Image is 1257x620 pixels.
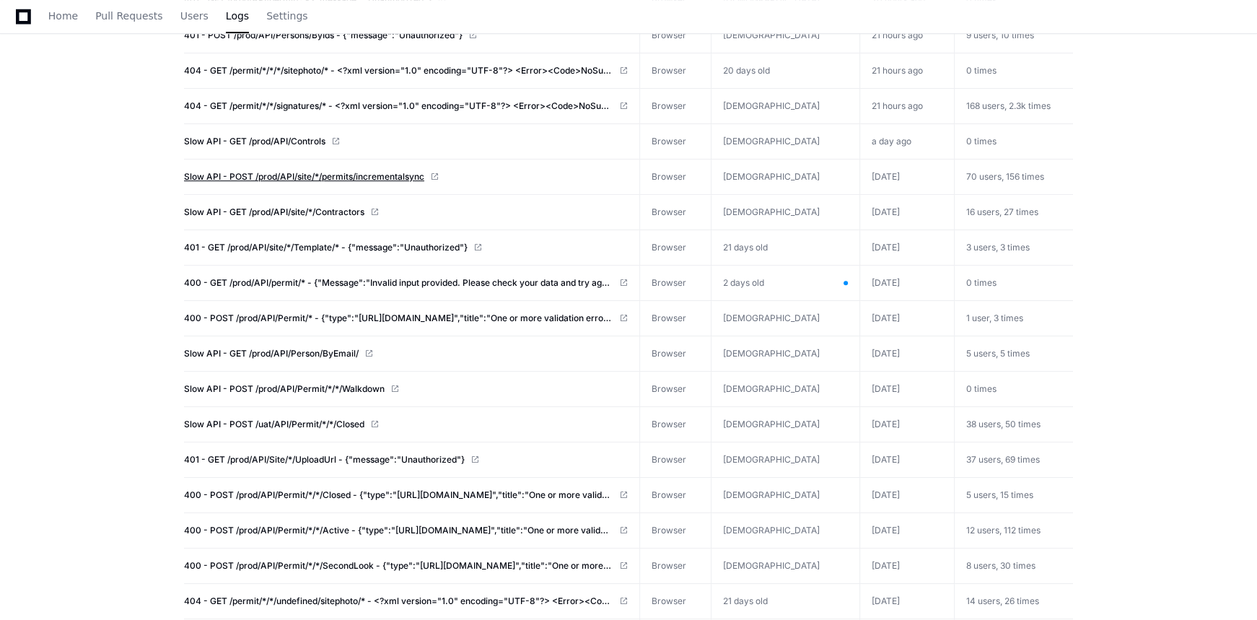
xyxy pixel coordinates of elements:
[711,266,859,300] td: 2 days old
[711,513,859,548] td: [DEMOGRAPHIC_DATA]
[184,348,628,359] a: Slow API - GET /prod/API/Person/ByEmail/
[184,489,628,501] a: 400 - POST /prod/API/Permit/*/*/Closed - {"type":"[URL][DOMAIN_NAME]","title":"One or more valida...
[639,18,711,53] td: Browser
[860,89,955,124] td: 21 hours ago
[711,230,859,265] td: 21 days old
[639,266,711,301] td: Browser
[711,89,859,123] td: [DEMOGRAPHIC_DATA]
[184,454,465,466] span: 401 - GET /prod/API/Site/*/UploadUrl - {"message":"Unauthorized"}
[711,195,859,230] td: [DEMOGRAPHIC_DATA]
[184,560,613,572] span: 400 - POST /prod/API/Permit/*/*/SecondLook - {"type":"[URL][DOMAIN_NAME]","title":"One or more va...
[639,407,711,442] td: Browser
[711,336,859,371] td: [DEMOGRAPHIC_DATA]
[639,195,711,230] td: Browser
[711,18,859,53] td: [DEMOGRAPHIC_DATA]
[966,383,997,394] span: 0 times
[639,160,711,195] td: Browser
[860,124,955,160] td: a day ago
[184,65,613,77] span: 404 - GET /permit/*/*/*/sitephoto/* - <?xml version="1.0" encoding="UTF-8"?> <Error><Code>NoSuchK...
[860,513,955,549] td: [DATE]
[860,18,955,53] td: 21 hours ago
[966,454,1040,465] span: 37 users, 69 times
[184,348,359,359] span: Slow API - GET /prod/API/Person/ByEmail/
[860,195,955,230] td: [DATE]
[860,160,955,195] td: [DATE]
[639,301,711,336] td: Browser
[639,230,711,266] td: Browser
[860,230,955,266] td: [DATE]
[711,584,859,619] td: 21 days old
[966,560,1035,571] span: 8 users, 30 times
[711,478,859,512] td: [DEMOGRAPHIC_DATA]
[184,206,628,218] a: Slow API - GET /prod/API/site/*/Contractors
[639,513,711,549] td: Browser
[184,313,613,324] span: 400 - POST /prod/API/Permit/* - {"type":"[URL][DOMAIN_NAME]","title":"One or more validation erro...
[860,549,955,584] td: [DATE]
[860,266,955,301] td: [DATE]
[184,206,364,218] span: Slow API - GET /prod/API/site/*/Contractors
[184,136,628,147] a: Slow API - GET /prod/API/Controls
[184,100,628,112] a: 404 - GET /permit/*/*/signatures/* - <?xml version="1.0" encoding="UTF-8"?> <Error><Code>NoSuchKe...
[180,12,209,20] span: Users
[184,100,613,112] span: 404 - GET /permit/*/*/signatures/* - <?xml version="1.0" encoding="UTF-8"?> <Error><Code>NoSuchKe...
[860,336,955,372] td: [DATE]
[266,12,307,20] span: Settings
[184,65,628,77] a: 404 - GET /permit/*/*/*/sitephoto/* - <?xml version="1.0" encoding="UTF-8"?> <Error><Code>NoSuchK...
[184,383,628,395] a: Slow API - POST /prod/API/Permit/*/*/Walkdown
[860,584,955,619] td: [DATE]
[184,595,613,607] span: 404 - GET /permit/*/*/undefined/sitephoto/* - <?xml version="1.0" encoding="UTF-8"?> <Error><Code...
[184,171,424,183] span: Slow API - POST /prod/API/site/*/permits/incrementalsync
[184,525,628,536] a: 400 - POST /prod/API/Permit/*/*/Active - {"type":"[URL][DOMAIN_NAME]","title":"One or more valida...
[184,454,628,466] a: 401 - GET /prod/API/Site/*/UploadUrl - {"message":"Unauthorized"}
[966,30,1034,40] span: 9 users, 10 times
[95,12,162,20] span: Pull Requests
[184,419,364,430] span: Slow API - POST /uat/API/Permit/*/*/Closed
[860,407,955,442] td: [DATE]
[711,124,859,159] td: [DEMOGRAPHIC_DATA]
[966,419,1041,429] span: 38 users, 50 times
[226,12,249,20] span: Logs
[966,171,1044,182] span: 70 users, 156 times
[184,136,325,147] span: Slow API - GET /prod/API/Controls
[184,595,628,607] a: 404 - GET /permit/*/*/undefined/sitephoto/* - <?xml version="1.0" encoding="UTF-8"?> <Error><Code...
[711,407,859,442] td: [DEMOGRAPHIC_DATA]
[639,372,711,407] td: Browser
[184,242,468,253] span: 401 - GET /prod/API/site/*/Template/* - {"message":"Unauthorized"}
[966,136,997,147] span: 0 times
[966,277,997,288] span: 0 times
[184,277,628,289] a: 400 - GET /prod/API/permit/* - {"Message":"Invalid input provided. Please check your data and try...
[966,100,1051,111] span: 168 users, 2.3k times
[966,65,997,76] span: 0 times
[639,89,711,124] td: Browser
[184,242,628,253] a: 401 - GET /prod/API/site/*/Template/* - {"message":"Unauthorized"}
[860,301,955,336] td: [DATE]
[639,549,711,584] td: Browser
[639,124,711,160] td: Browser
[966,595,1039,606] span: 14 users, 26 times
[966,242,1030,253] span: 3 users, 3 times
[184,30,628,41] a: 401 - POST /prod/API/Persons/ByIds - {"message":"Unauthorized"}
[966,348,1030,359] span: 5 users, 5 times
[711,160,859,194] td: [DEMOGRAPHIC_DATA]
[966,489,1033,500] span: 5 users, 15 times
[184,30,463,41] span: 401 - POST /prod/API/Persons/ByIds - {"message":"Unauthorized"}
[184,489,613,501] span: 400 - POST /prod/API/Permit/*/*/Closed - {"type":"[URL][DOMAIN_NAME]","title":"One or more valida...
[184,277,613,289] span: 400 - GET /prod/API/permit/* - {"Message":"Invalid input provided. Please check your data and try...
[966,206,1038,217] span: 16 users, 27 times
[860,442,955,478] td: [DATE]
[711,53,859,88] td: 20 days old
[860,478,955,513] td: [DATE]
[711,549,859,583] td: [DEMOGRAPHIC_DATA]
[711,372,859,406] td: [DEMOGRAPHIC_DATA]
[639,336,711,372] td: Browser
[860,53,955,89] td: 21 hours ago
[639,478,711,513] td: Browser
[639,53,711,89] td: Browser
[184,560,628,572] a: 400 - POST /prod/API/Permit/*/*/SecondLook - {"type":"[URL][DOMAIN_NAME]","title":"One or more va...
[966,313,1023,323] span: 1 user, 3 times
[184,171,628,183] a: Slow API - POST /prod/API/site/*/permits/incrementalsync
[48,12,78,20] span: Home
[711,442,859,477] td: [DEMOGRAPHIC_DATA]
[860,372,955,407] td: [DATE]
[966,525,1041,536] span: 12 users, 112 times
